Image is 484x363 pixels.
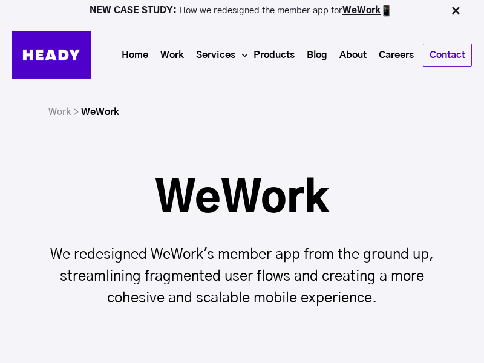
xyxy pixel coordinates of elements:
img: Heady_Logo_Web-01 (1) [12,31,91,79]
a: Contact [423,44,471,66]
div: Navigation Menu [103,44,472,67]
a: Careers [373,44,420,67]
a: WeWork [342,6,381,15]
a: Blog [301,44,333,67]
strong: NEW CASE STUDY: [90,6,179,15]
p: How we redesigned the member app for [5,5,479,17]
img: app emoji [381,5,393,17]
a: Home [116,44,154,67]
a: Work > [48,107,79,117]
img: Close Bar [450,5,462,17]
a: Products [247,44,301,67]
a: Work [154,44,190,67]
li: WeWork [81,103,119,121]
a: Services [190,44,241,67]
a: About [333,44,373,67]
